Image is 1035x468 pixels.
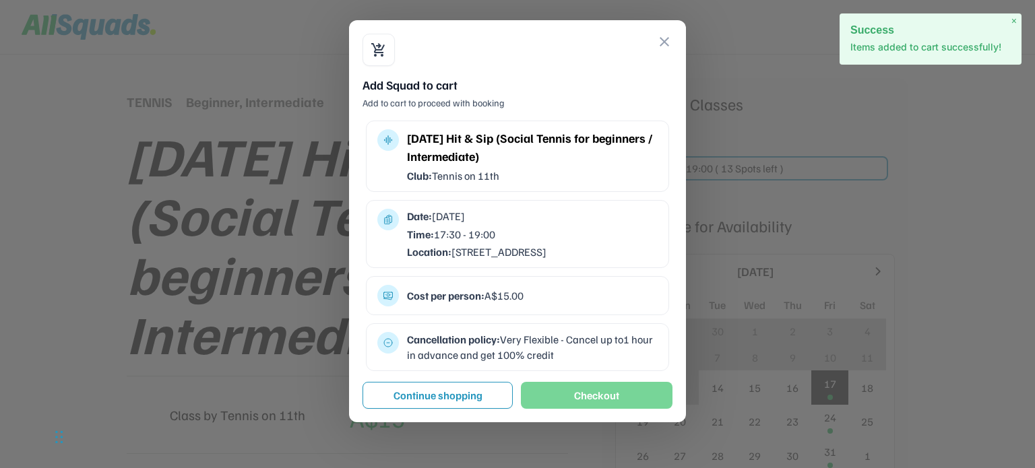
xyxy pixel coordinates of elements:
[407,129,658,166] div: [DATE] Hit & Sip (Social Tennis for beginners / Intermediate)
[371,42,387,58] button: shopping_cart_checkout
[407,332,658,362] div: Very Flexible - Cancel up to1 hour in advance and get 100% credit
[407,333,500,346] strong: Cancellation policy:
[363,382,513,409] button: Continue shopping
[407,288,658,303] div: A$15.00
[407,209,432,223] strong: Date:
[1011,15,1017,27] span: ×
[383,135,394,145] button: multitrack_audio
[407,245,451,259] strong: Location:
[407,168,658,183] div: Tennis on 11th
[407,227,658,242] div: 17:30 - 19:00
[363,96,672,110] div: Add to cart to proceed with booking
[850,40,1011,54] p: Items added to cart successfully!
[850,24,1011,36] h2: Success
[407,209,658,224] div: [DATE]
[407,228,434,241] strong: Time:
[407,169,432,182] strong: Club:
[363,77,672,94] div: Add Squad to cart
[521,382,672,409] button: Checkout
[407,244,658,259] div: [STREET_ADDRESS]
[656,34,672,50] button: close
[407,289,484,302] strong: Cost per person:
